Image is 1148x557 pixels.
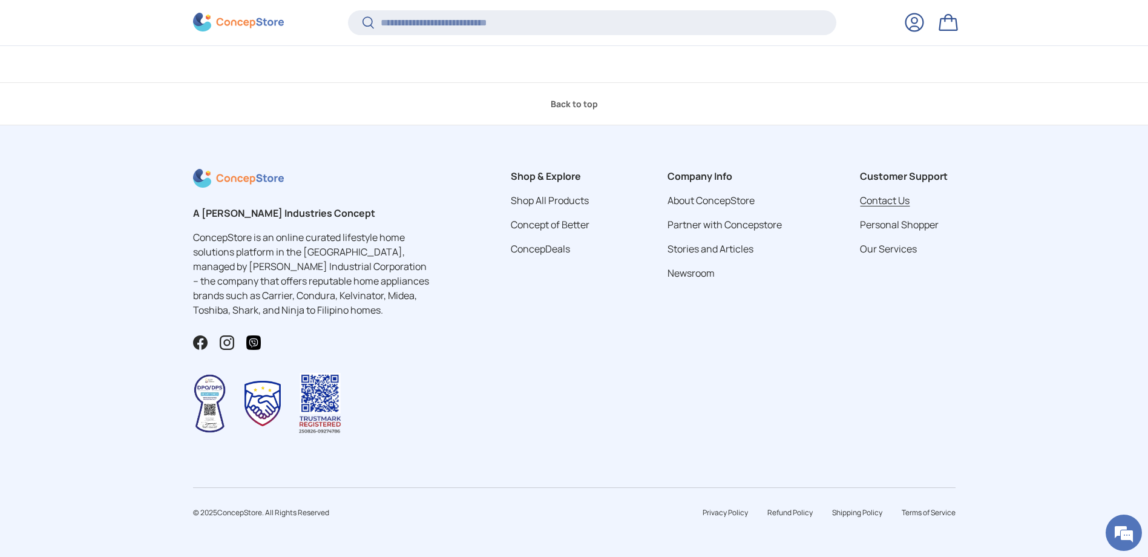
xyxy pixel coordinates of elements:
a: Newsroom [667,266,715,280]
a: Personal Shopper [860,218,939,231]
span: © 2025 . All Rights Reserved [193,507,329,518]
a: Privacy Policy [703,507,748,518]
a: Terms of Service [902,507,956,518]
a: Stories and Articles [667,242,753,255]
a: Refund Policy [767,507,813,518]
a: Shipping Policy [832,507,882,518]
a: Concept of Better [511,218,589,231]
a: Partner with Concepstore [667,218,782,231]
a: About ConcepStore [667,194,755,207]
textarea: Type your message and hit 'Enter' [6,331,231,373]
h2: A [PERSON_NAME] Industries Concept [193,206,433,220]
img: Trustmark QR [299,373,341,434]
img: Data Privacy Seal [193,374,226,433]
div: Chat with us now [63,68,203,84]
a: ConcepDeals [511,242,570,255]
span: We're online! [70,153,167,275]
img: ConcepStore [193,13,284,32]
a: Shop All Products [511,194,589,207]
a: Contact Us [860,194,910,207]
div: Minimize live chat window [198,6,228,35]
p: ConcepStore is an online curated lifestyle home solutions platform in the [GEOGRAPHIC_DATA], mana... [193,230,433,317]
img: Trustmark Seal [244,381,281,427]
a: Our Services [860,242,917,255]
a: ConcepStore [217,507,262,518]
